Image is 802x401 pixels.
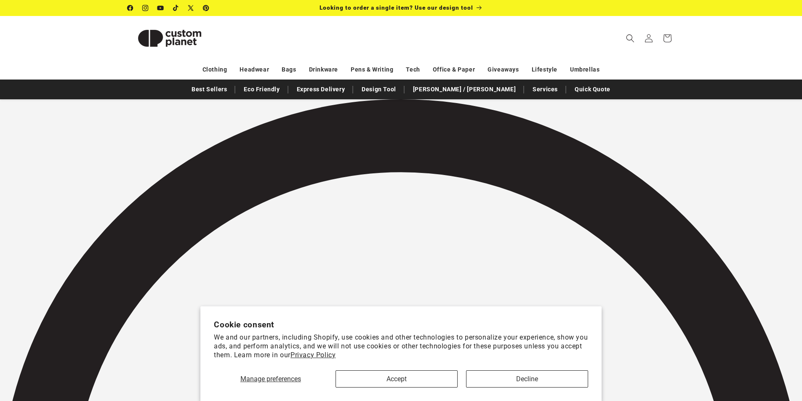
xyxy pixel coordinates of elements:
[240,82,284,97] a: Eco Friendly
[760,361,802,401] iframe: Chat Widget
[433,62,475,77] a: Office & Paper
[202,62,227,77] a: Clothing
[282,62,296,77] a: Bags
[466,370,588,388] button: Decline
[214,320,588,329] h2: Cookie consent
[406,62,420,77] a: Tech
[409,82,520,97] a: [PERSON_NAME] / [PERSON_NAME]
[214,333,588,359] p: We and our partners, including Shopify, use cookies and other technologies to personalize your ex...
[240,375,301,383] span: Manage preferences
[570,62,600,77] a: Umbrellas
[293,82,349,97] a: Express Delivery
[351,62,393,77] a: Pens & Writing
[336,370,458,388] button: Accept
[290,351,336,359] a: Privacy Policy
[128,19,212,57] img: Custom Planet
[320,4,473,11] span: Looking to order a single item? Use our design tool
[240,62,269,77] a: Headwear
[488,62,519,77] a: Giveaways
[187,82,231,97] a: Best Sellers
[621,29,639,48] summary: Search
[357,82,400,97] a: Design Tool
[214,370,327,388] button: Manage preferences
[124,16,215,60] a: Custom Planet
[309,62,338,77] a: Drinkware
[528,82,562,97] a: Services
[570,82,615,97] a: Quick Quote
[532,62,557,77] a: Lifestyle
